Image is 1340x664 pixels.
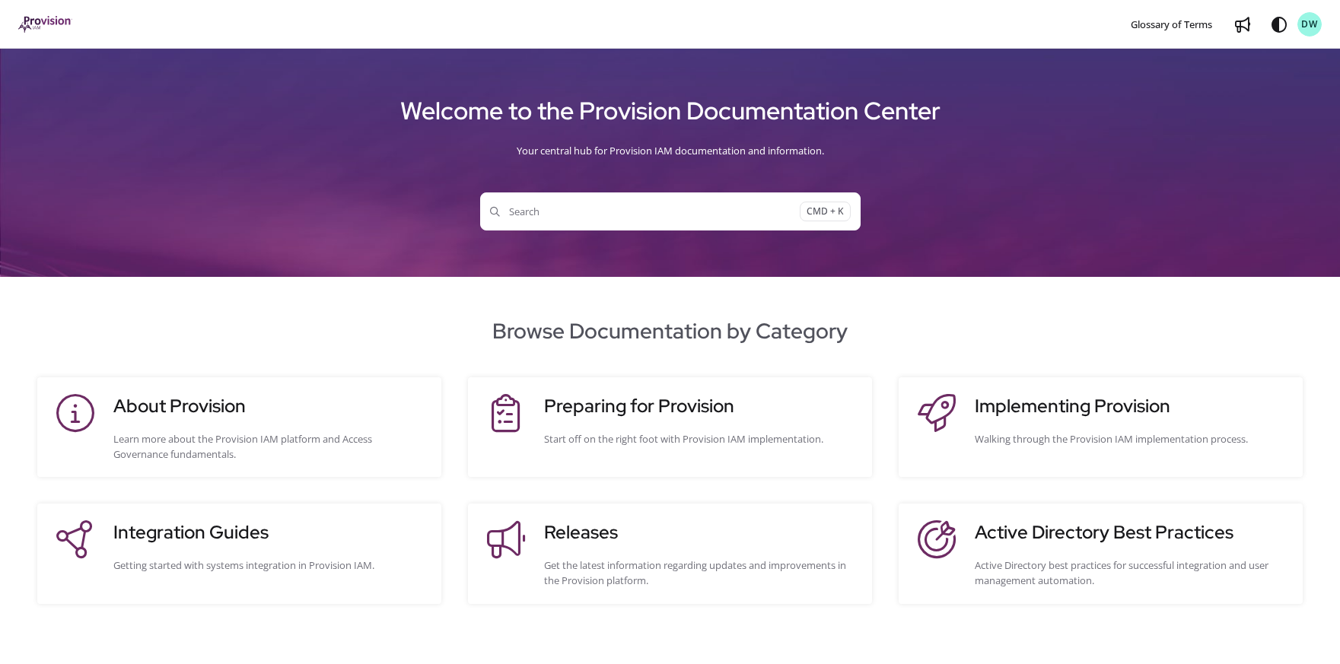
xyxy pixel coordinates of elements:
div: Learn more about the Provision IAM platform and Access Governance fundamentals. [113,431,426,462]
span: CMD + K [800,202,851,222]
div: Get the latest information regarding updates and improvements in the Provision platform. [544,558,857,588]
span: Search [490,204,800,219]
div: Getting started with systems integration in Provision IAM. [113,558,426,573]
h3: Integration Guides [113,519,426,546]
h1: Welcome to the Provision Documentation Center [18,91,1322,132]
a: Whats new [1230,12,1255,37]
a: Implementing ProvisionWalking through the Provision IAM implementation process. [914,392,1287,462]
a: Active Directory Best PracticesActive Directory best practices for successful integration and use... [914,519,1287,588]
a: About ProvisionLearn more about the Provision IAM platform and Access Governance fundamentals. [53,392,426,462]
button: Theme options [1267,12,1291,37]
div: Start off on the right foot with Provision IAM implementation. [544,431,857,446]
div: Your central hub for Provision IAM documentation and information. [18,132,1322,170]
h3: About Provision [113,392,426,420]
a: Preparing for ProvisionStart off on the right foot with Provision IAM implementation. [483,392,857,462]
h3: Preparing for Provision [544,392,857,420]
span: Glossary of Terms [1131,17,1212,31]
a: Project logo [18,16,72,33]
div: Active Directory best practices for successful integration and user management automation. [975,558,1287,588]
img: brand logo [18,16,72,33]
div: Walking through the Provision IAM implementation process. [975,431,1287,446]
h3: Implementing Provision [975,392,1287,420]
h2: Browse Documentation by Category [18,315,1322,347]
button: DW [1297,12,1322,37]
h3: Active Directory Best Practices [975,519,1287,546]
h3: Releases [544,519,857,546]
a: ReleasesGet the latest information regarding updates and improvements in the Provision platform. [483,519,857,588]
span: DW [1301,17,1318,32]
a: Integration GuidesGetting started with systems integration in Provision IAM. [53,519,426,588]
button: SearchCMD + K [480,192,861,230]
